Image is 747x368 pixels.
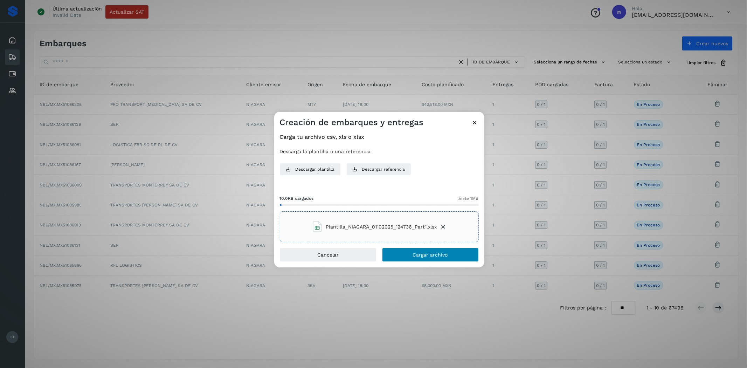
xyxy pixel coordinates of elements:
[317,252,339,257] span: Cancelar
[280,163,341,176] button: Descargar plantilla
[413,252,448,257] span: Cargar archivo
[326,223,437,231] span: Plantilla_NIAGARA_01102025_124736_Part1.xlsx
[458,195,479,202] span: límite 1MB
[382,248,479,262] button: Cargar archivo
[362,166,405,172] span: Descargar referencia
[280,134,479,140] h4: Carga tu archivo csv, xls o xlsx
[346,163,411,176] button: Descargar referencia
[280,195,314,202] span: 10.0KB cargados
[280,248,376,262] button: Cancelar
[280,149,479,155] p: Descarga la plantilla o una referencia
[280,117,424,128] h3: Creación de embarques y entregas
[296,166,335,172] span: Descargar plantilla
